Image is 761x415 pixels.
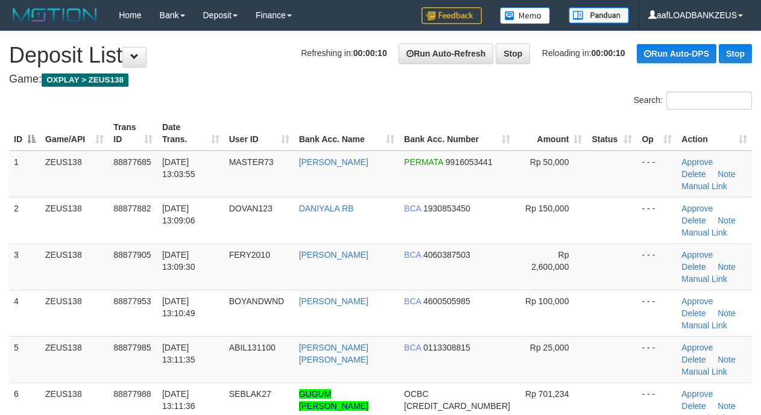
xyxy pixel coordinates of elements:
[40,116,109,151] th: Game/API: activate to sort column ascending
[404,204,421,213] span: BCA
[718,169,736,179] a: Note
[587,116,637,151] th: Status: activate to sort column ascending
[301,48,387,58] span: Refreshing in:
[681,274,727,284] a: Manual Link
[162,250,195,272] span: [DATE] 13:09:30
[681,308,706,318] a: Delete
[423,296,470,306] span: Copy 4600505985 to clipboard
[569,7,629,23] img: panduan.png
[681,355,706,364] a: Delete
[109,116,157,151] th: Trans ID: activate to sort column ascending
[40,336,109,382] td: ZEUS138
[42,73,128,87] span: OXPLAY > ZEUS138
[422,7,482,24] img: Feedback.jpg
[113,250,151,260] span: 88877905
[718,308,736,318] a: Note
[229,204,273,213] span: DOVAN123
[637,116,677,151] th: Op: activate to sort column ascending
[637,290,677,336] td: - - -
[224,116,294,151] th: User ID: activate to sort column ascending
[113,204,151,213] span: 88877882
[718,355,736,364] a: Note
[299,157,368,167] a: [PERSON_NAME]
[592,48,625,58] strong: 00:00:10
[525,389,569,399] span: Rp 701,234
[496,43,530,64] a: Stop
[299,204,354,213] a: DANIYALA RB
[637,336,677,382] td: - - -
[9,116,40,151] th: ID: activate to sort column descending
[9,151,40,198] td: 1
[681,181,727,191] a: Manual Link
[404,401,510,411] span: Copy 693817527163 to clipboard
[637,243,677,290] td: - - -
[229,343,276,352] span: ABIL131100
[681,296,713,306] a: Approve
[677,116,752,151] th: Action: activate to sort column ascending
[229,389,271,399] span: SEBLAK27
[718,401,736,411] a: Note
[40,197,109,243] td: ZEUS138
[681,262,706,272] a: Delete
[113,343,151,352] span: 88877985
[634,92,752,110] label: Search:
[681,216,706,225] a: Delete
[113,296,151,306] span: 88877953
[718,216,736,225] a: Note
[718,262,736,272] a: Note
[681,250,713,260] a: Approve
[157,116,224,151] th: Date Trans.: activate to sort column ascending
[299,250,368,260] a: [PERSON_NAME]
[162,157,195,179] span: [DATE] 13:03:55
[9,6,101,24] img: MOTION_logo.png
[9,243,40,290] td: 3
[299,343,368,364] a: [PERSON_NAME] [PERSON_NAME]
[399,116,515,151] th: Bank Acc. Number: activate to sort column ascending
[399,43,493,64] a: Run Auto-Refresh
[719,44,752,63] a: Stop
[681,204,713,213] a: Approve
[681,228,727,237] a: Manual Link
[423,343,470,352] span: Copy 0113308815 to clipboard
[9,43,752,67] h1: Deposit List
[162,389,195,411] span: [DATE] 13:11:36
[681,343,713,352] a: Approve
[404,296,421,306] span: BCA
[299,389,368,411] a: GUGUM [PERSON_NAME]
[666,92,752,110] input: Search:
[500,7,551,24] img: Button%20Memo.svg
[525,204,569,213] span: Rp 150,000
[681,367,727,376] a: Manual Link
[9,336,40,382] td: 5
[404,157,443,167] span: PERMATA
[637,44,716,63] a: Run Auto-DPS
[404,343,421,352] span: BCA
[423,250,470,260] span: Copy 4060387503 to clipboard
[530,157,569,167] span: Rp 50,000
[637,197,677,243] td: - - -
[525,296,569,306] span: Rp 100,000
[294,116,399,151] th: Bank Acc. Name: activate to sort column ascending
[299,296,368,306] a: [PERSON_NAME]
[515,116,587,151] th: Amount: activate to sort column ascending
[229,250,270,260] span: FERY2010
[404,250,421,260] span: BCA
[637,151,677,198] td: - - -
[681,320,727,330] a: Manual Link
[404,389,428,399] span: OCBC
[40,243,109,290] td: ZEUS138
[530,343,569,352] span: Rp 25,000
[113,389,151,399] span: 88877988
[681,389,713,399] a: Approve
[353,48,387,58] strong: 00:00:10
[113,157,151,167] span: 88877685
[162,204,195,225] span: [DATE] 13:09:06
[446,157,493,167] span: Copy 9916053441 to clipboard
[229,296,285,306] span: BOYANDWND
[423,204,470,213] span: Copy 1930853450 to clipboard
[229,157,274,167] span: MASTER73
[40,151,109,198] td: ZEUS138
[9,290,40,336] td: 4
[681,169,706,179] a: Delete
[9,73,752,86] h4: Game:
